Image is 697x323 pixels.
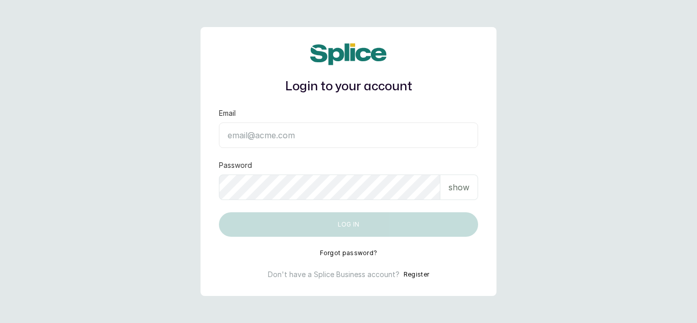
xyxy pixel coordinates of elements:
[268,269,400,280] p: Don't have a Splice Business account?
[219,212,478,237] button: Log in
[404,269,429,280] button: Register
[219,122,478,148] input: email@acme.com
[219,160,252,170] label: Password
[320,249,378,257] button: Forgot password?
[219,78,478,96] h1: Login to your account
[449,181,469,193] p: show
[219,108,236,118] label: Email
